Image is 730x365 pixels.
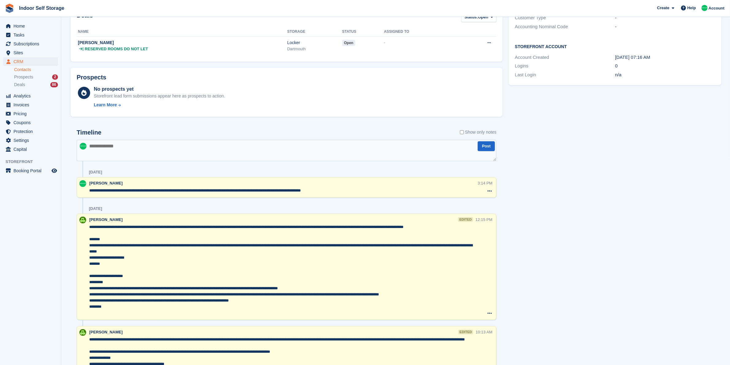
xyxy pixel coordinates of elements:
input: Show only notes [460,129,464,135]
span: Deals [14,82,25,88]
a: menu [3,101,58,109]
div: 0 [615,63,715,70]
a: menu [3,118,58,127]
div: edited [458,217,473,222]
span: Prospects [14,74,33,80]
label: Show only notes [460,129,497,135]
span: Home [13,22,50,30]
th: Storage [287,27,342,37]
div: Learn More [94,102,117,108]
span: Tasks [13,31,50,39]
div: [DATE] [89,206,102,211]
span: CRM [13,57,50,66]
th: Assigned to [384,27,458,37]
a: menu [3,145,58,154]
h2: Storefront Account [515,43,715,49]
a: menu [3,127,58,136]
a: Learn More [94,102,225,108]
img: Helen Wilson [79,329,86,336]
img: Helen Nicholls [80,143,86,150]
span: open [342,40,355,46]
div: n/a [615,71,715,78]
span: Account [709,5,724,11]
div: 86 [50,82,58,87]
span: Storefront [6,159,61,165]
div: [DATE] [89,170,102,175]
span: Subscriptions [13,40,50,48]
div: Accounting Nominal Code [515,23,615,30]
span: Settings [13,136,50,145]
span: Analytics [13,92,50,100]
span: Help [687,5,696,11]
th: Name [77,27,287,37]
a: menu [3,109,58,118]
div: Dartmouth [287,46,342,52]
a: menu [3,40,58,48]
span: Booking Portal [13,166,50,175]
span: Sites [13,48,50,57]
span: RESERVED ROOMS DO NOT LET [85,46,148,52]
div: Last Login [515,71,615,78]
span: [PERSON_NAME] [89,181,123,185]
span: | [82,46,83,52]
span: [PERSON_NAME] [89,217,123,222]
a: Indoor Self Storage [17,3,67,13]
button: Post [478,141,495,151]
span: [PERSON_NAME] [89,330,123,334]
a: menu [3,136,58,145]
th: Status [342,27,384,37]
span: Create [657,5,669,11]
a: menu [3,166,58,175]
button: Status: Open [461,12,496,22]
span: Protection [13,127,50,136]
div: Customer Type [515,14,615,21]
div: 10:13 AM [476,329,492,335]
span: Status: [464,14,478,20]
a: Contacts [14,67,58,73]
img: Helen Nicholls [79,180,86,187]
div: - [615,23,715,30]
span: Coupons [13,118,50,127]
img: Helen Nicholls [701,5,708,11]
div: 12:15 PM [476,217,493,222]
div: - [384,40,458,46]
a: Prospects 2 [14,74,58,80]
a: menu [3,48,58,57]
div: 2 [52,74,58,80]
div: edited [458,330,473,334]
img: stora-icon-8386f47178a22dfd0bd8f6a31ec36ba5ce8667c1dd55bd0f319d3a0aa187defe.svg [5,4,14,13]
div: [PERSON_NAME] [78,40,287,46]
span: Pricing [13,109,50,118]
div: Locker [287,40,342,46]
div: 3:14 PM [478,180,492,186]
div: - [615,14,715,21]
img: Helen Wilson [79,217,86,223]
span: Invoices [13,101,50,109]
div: No prospects yet [94,86,225,93]
h2: Prospects [77,74,106,81]
div: Account Created [515,54,615,61]
span: Capital [13,145,50,154]
div: [DATE] 07:16 AM [615,54,715,61]
a: menu [3,22,58,30]
a: menu [3,57,58,66]
span: Open [478,14,488,20]
a: Preview store [51,167,58,174]
a: menu [3,92,58,100]
h2: Deals [77,12,93,23]
a: menu [3,31,58,39]
div: Logins [515,63,615,70]
h2: Timeline [77,129,101,136]
a: Deals 86 [14,82,58,88]
div: Storefront lead form submissions appear here as prospects to action. [94,93,225,99]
